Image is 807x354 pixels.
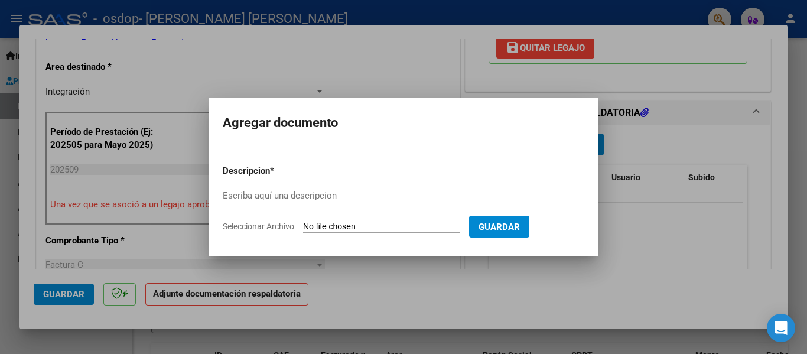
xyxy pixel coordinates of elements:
p: Descripcion [223,164,331,178]
span: Guardar [479,222,520,232]
div: Open Intercom Messenger [767,314,795,342]
span: Seleccionar Archivo [223,222,294,231]
button: Guardar [469,216,529,238]
h2: Agregar documento [223,112,584,134]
